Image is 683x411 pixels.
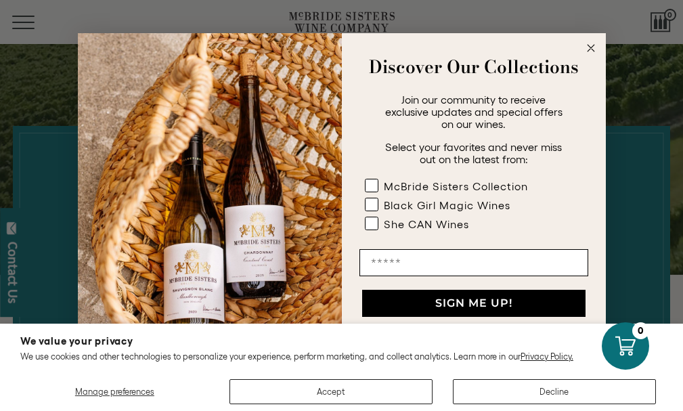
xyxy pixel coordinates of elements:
[384,180,528,192] div: McBride Sisters Collection
[20,351,663,362] p: We use cookies and other technologies to personalize your experience, perform marketing, and coll...
[229,379,433,404] button: Accept
[78,33,342,378] img: 42653730-7e35-4af7-a99d-12bf478283cf.jpeg
[362,290,586,317] button: SIGN ME UP!
[359,249,588,276] input: Email
[384,199,510,211] div: Black Girl Magic Wines
[453,379,656,404] button: Decline
[632,322,649,339] div: 0
[521,351,573,362] a: Privacy Policy.
[385,141,562,165] span: Select your favorites and never miss out on the latest from:
[20,336,663,346] h2: We value your privacy
[75,387,154,397] span: Manage preferences
[583,40,599,56] button: Close dialog
[384,218,469,230] div: She CAN Wines
[369,53,579,80] strong: Discover Our Collections
[385,93,563,130] span: Join our community to receive exclusive updates and special offers on our wines.
[20,379,209,404] button: Manage preferences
